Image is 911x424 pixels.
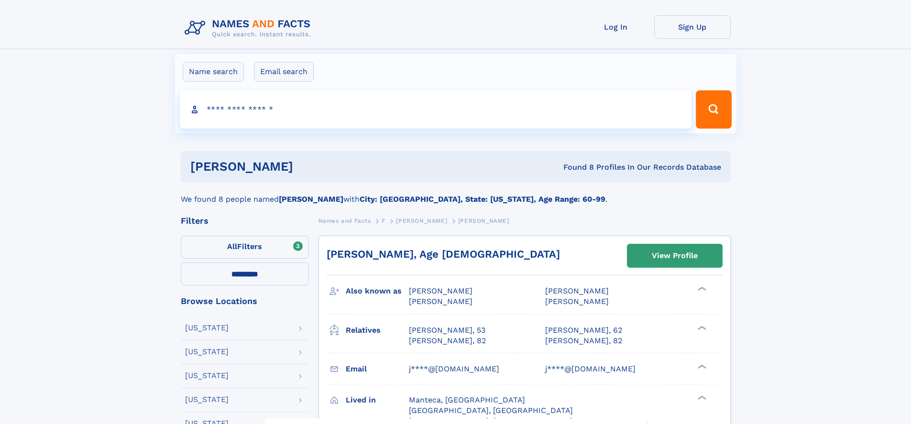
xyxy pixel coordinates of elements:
[346,283,409,299] h3: Also known as
[346,361,409,377] h3: Email
[185,372,229,380] div: [US_STATE]
[181,217,309,225] div: Filters
[396,215,447,227] a: [PERSON_NAME]
[545,286,609,295] span: [PERSON_NAME]
[695,325,707,331] div: ❯
[180,90,692,129] input: search input
[346,322,409,338] h3: Relatives
[181,236,309,259] label: Filters
[545,325,622,336] a: [PERSON_NAME], 62
[183,62,244,82] label: Name search
[409,286,472,295] span: [PERSON_NAME]
[578,15,654,39] a: Log In
[545,336,622,346] a: [PERSON_NAME], 82
[409,297,472,306] span: [PERSON_NAME]
[652,245,698,267] div: View Profile
[254,62,314,82] label: Email search
[360,195,605,204] b: City: [GEOGRAPHIC_DATA], State: [US_STATE], Age Range: 60-99
[382,217,385,224] span: F
[185,396,229,403] div: [US_STATE]
[409,395,525,404] span: Manteca, [GEOGRAPHIC_DATA]
[695,286,707,292] div: ❯
[318,215,371,227] a: Names and Facts
[181,182,731,205] div: We found 8 people named with .
[396,217,447,224] span: [PERSON_NAME]
[695,363,707,370] div: ❯
[627,244,722,267] a: View Profile
[382,215,385,227] a: F
[190,161,428,173] h1: [PERSON_NAME]
[327,248,560,260] a: [PERSON_NAME], Age [DEMOGRAPHIC_DATA]
[346,392,409,408] h3: Lived in
[545,297,609,306] span: [PERSON_NAME]
[185,324,229,332] div: [US_STATE]
[227,242,237,251] span: All
[409,336,486,346] a: [PERSON_NAME], 82
[696,90,731,129] button: Search Button
[458,217,509,224] span: [PERSON_NAME]
[409,325,485,336] a: [PERSON_NAME], 53
[695,394,707,401] div: ❯
[654,15,731,39] a: Sign Up
[409,406,573,415] span: [GEOGRAPHIC_DATA], [GEOGRAPHIC_DATA]
[428,162,721,173] div: Found 8 Profiles In Our Records Database
[185,348,229,356] div: [US_STATE]
[279,195,343,204] b: [PERSON_NAME]
[181,297,309,305] div: Browse Locations
[181,15,318,41] img: Logo Names and Facts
